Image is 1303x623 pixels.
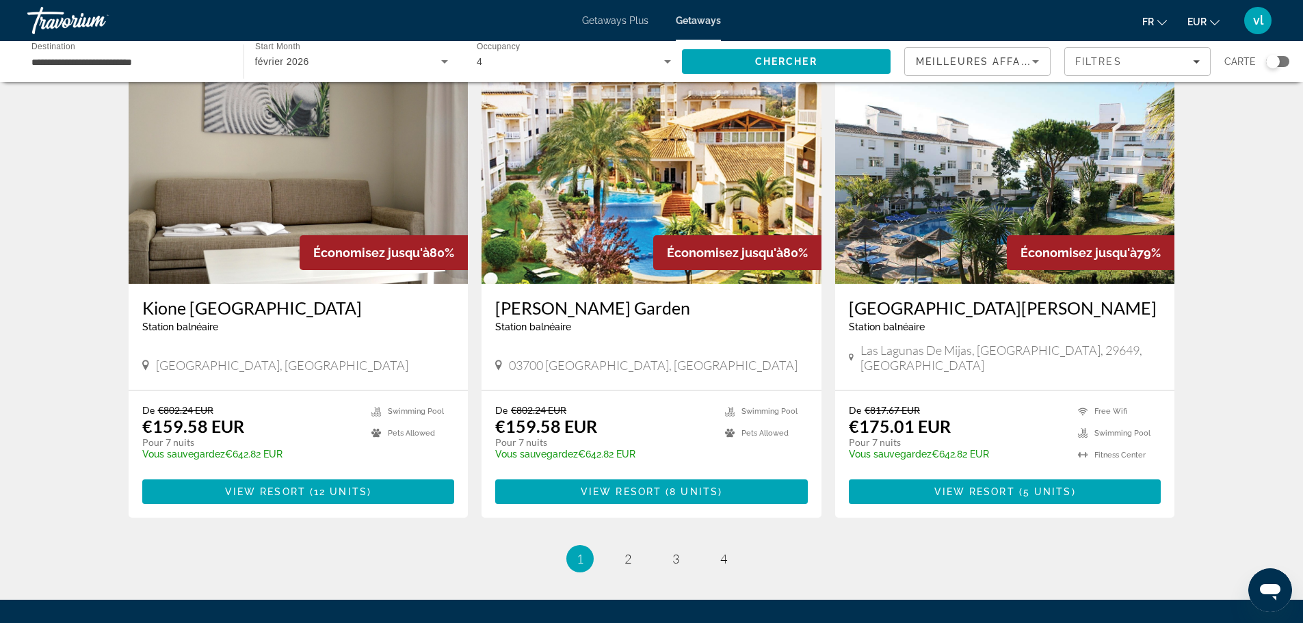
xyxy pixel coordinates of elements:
span: Vous sauvegardez [495,449,578,460]
a: [PERSON_NAME] Garden [495,297,808,318]
span: Station balnéaire [495,321,571,332]
mat-select: Sort by [916,53,1039,70]
span: Filtres [1075,56,1122,67]
p: Pour 7 nuits [849,436,1065,449]
button: User Menu [1240,6,1276,35]
p: €159.58 EUR [495,416,597,436]
span: Swimming Pool [1094,429,1150,438]
span: View Resort [581,486,661,497]
img: Kione Playa Romana [129,65,469,284]
button: View Resort(8 units) [495,479,808,504]
span: 3 [672,551,679,566]
span: ( ) [1015,486,1076,497]
span: 5 units [1023,486,1072,497]
span: Vous sauvegardez [849,449,932,460]
span: €802.24 EUR [511,404,566,416]
span: février 2026 [255,56,309,67]
span: 4 [477,56,482,67]
span: Station balnéaire [849,321,925,332]
span: Station balnéaire [142,321,218,332]
p: €159.58 EUR [142,416,244,436]
button: Change language [1142,12,1167,31]
span: fr [1142,16,1154,27]
span: Destination [31,42,75,51]
button: Filters [1064,47,1211,76]
div: 79% [1007,235,1174,270]
span: Occupancy [477,42,520,51]
span: De [495,404,508,416]
img: Ramada Hotel & Suites - Marina Dorada [835,65,1175,284]
span: €802.24 EUR [158,404,213,416]
span: Carte [1224,52,1256,71]
span: 03700 [GEOGRAPHIC_DATA], [GEOGRAPHIC_DATA] [509,358,798,373]
span: ( ) [661,486,722,497]
a: Getaways [676,15,721,26]
span: EUR [1187,16,1207,27]
span: 4 [720,551,727,566]
span: 1 [577,551,583,566]
img: Ona Ogisaka Garden [482,65,821,284]
span: Chercher [755,56,817,67]
span: Start Month [255,42,300,51]
a: [GEOGRAPHIC_DATA][PERSON_NAME] [849,297,1161,318]
p: €642.82 EUR [849,449,1065,460]
span: View Resort [934,486,1015,497]
div: 80% [300,235,468,270]
span: Économisez jusqu'à [1021,246,1137,260]
span: Swimming Pool [388,407,444,416]
span: De [142,404,155,416]
span: 12 units [314,486,367,497]
span: Vous sauvegardez [142,449,225,460]
p: €642.82 EUR [495,449,711,460]
a: Kione [GEOGRAPHIC_DATA] [142,297,455,318]
span: Las Lagunas de Mijas, [GEOGRAPHIC_DATA], 29649, [GEOGRAPHIC_DATA] [860,343,1161,373]
span: Fitness Center [1094,451,1146,460]
a: Travorium [27,3,164,38]
span: 2 [624,551,631,566]
span: Swimming Pool [741,407,798,416]
a: Getaways Plus [582,15,648,26]
button: View Resort(12 units) [142,479,455,504]
button: View Resort(5 units) [849,479,1161,504]
button: Change currency [1187,12,1220,31]
span: €817.67 EUR [865,404,920,416]
span: Économisez jusqu'à [313,246,430,260]
p: Pour 7 nuits [495,436,711,449]
input: Select destination [31,54,226,70]
nav: Pagination [129,545,1175,572]
span: ( ) [306,486,371,497]
iframe: Bouton de lancement de la fenêtre de messagerie [1248,568,1292,612]
p: €642.82 EUR [142,449,358,460]
span: Économisez jusqu'à [667,246,783,260]
div: 80% [653,235,821,270]
span: vl [1253,14,1263,27]
span: De [849,404,861,416]
span: View Resort [225,486,306,497]
p: €175.01 EUR [849,416,951,436]
span: [GEOGRAPHIC_DATA], [GEOGRAPHIC_DATA] [156,358,408,373]
span: Pets Allowed [741,429,789,438]
span: Meilleures affaires [916,56,1047,67]
span: Pets Allowed [388,429,435,438]
p: Pour 7 nuits [142,436,358,449]
button: Search [682,49,891,74]
span: 8 units [670,486,718,497]
span: Free Wifi [1094,407,1127,416]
